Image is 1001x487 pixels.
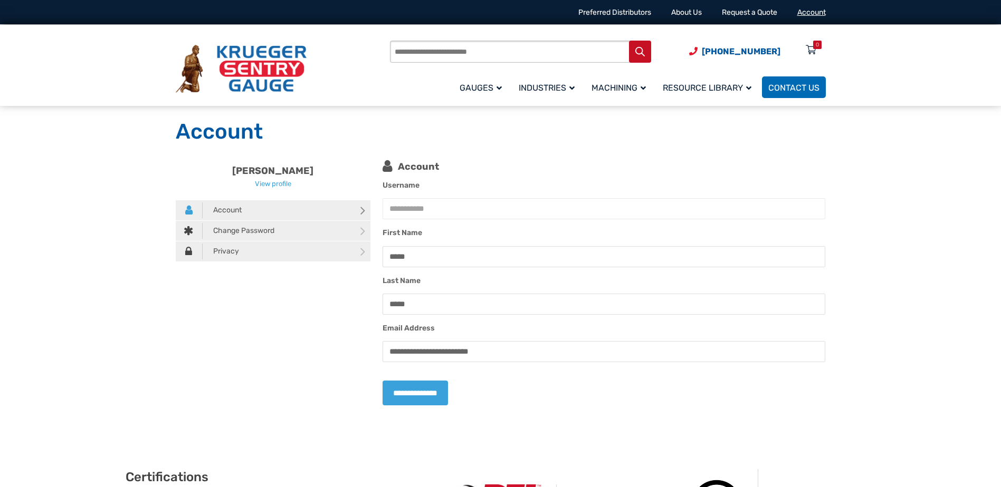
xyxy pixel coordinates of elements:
[176,221,371,241] a: Change Password
[663,83,751,93] span: Resource Library
[722,8,777,17] a: Request a Quote
[797,8,826,17] a: Account
[519,83,575,93] span: Industries
[453,75,512,100] a: Gauges
[203,244,239,259] span: Privacy
[460,83,502,93] span: Gauges
[762,76,826,98] a: Contact Us
[816,41,819,49] div: 0
[176,241,371,261] a: Privacy
[203,223,274,239] span: Change Password
[176,45,307,93] img: Krueger Sentry Gauge
[176,200,371,220] a: Account
[578,8,651,17] a: Preferred Distributors
[176,119,826,145] h1: Account
[702,46,780,56] span: [PHONE_NUMBER]
[383,180,420,191] label: Username
[689,45,780,58] a: Phone Number (920) 434-8860
[656,75,762,100] a: Resource Library
[592,83,646,93] span: Machining
[512,75,585,100] a: Industries
[383,227,422,239] label: First Name
[232,165,313,177] a: [PERSON_NAME]
[671,8,702,17] a: About Us
[255,180,291,188] a: View profile
[383,158,826,172] div: Account
[768,83,819,93] span: Contact Us
[203,202,242,218] span: Account
[383,275,421,287] label: Last Name
[383,323,435,334] label: Email Address
[126,469,438,485] h2: Certifications
[585,75,656,100] a: Machining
